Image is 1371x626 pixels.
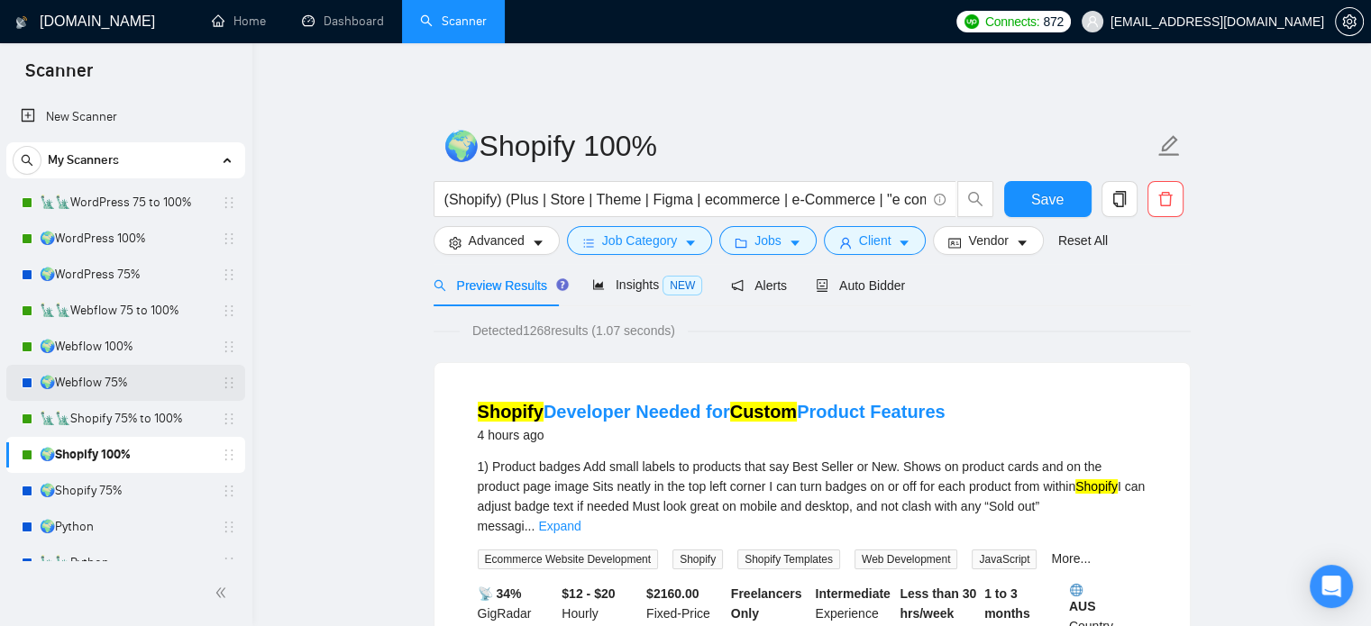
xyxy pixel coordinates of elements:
span: Scanner [11,58,107,95]
span: holder [222,520,236,534]
b: 📡 34% [478,586,522,601]
span: caret-down [1016,236,1028,249]
span: holder [222,412,236,426]
a: 🗽🗽WordPress 75 to 100% [40,185,211,221]
a: 🌍Shopify 75% [40,473,211,509]
span: holder [222,231,236,246]
span: holder [222,556,236,570]
span: ... [525,519,535,533]
a: 🗽🗽Shopify 75% to 100% [40,401,211,437]
span: Job Category [602,231,677,250]
b: $12 - $20 [562,586,615,601]
span: My Scanners [48,142,119,178]
span: search [958,191,992,207]
span: setting [449,236,462,249]
a: dashboardDashboard [302,14,384,29]
span: holder [222,340,236,354]
span: setting [1336,14,1363,29]
span: Detected 1268 results (1.07 seconds) [460,321,688,340]
b: 1 to 3 months [984,586,1030,621]
span: robot [816,279,828,292]
span: area-chart [592,278,605,291]
button: folderJobscaret-down [719,226,817,255]
span: holder [222,268,236,282]
span: holder [222,448,236,462]
span: NEW [663,276,702,295]
a: setting [1335,14,1364,29]
span: Ecommerce Website Development [478,549,659,569]
span: search [434,279,446,292]
span: caret-down [898,236,910,249]
a: Expand [538,519,580,533]
span: 872 [1043,12,1063,32]
span: delete [1148,191,1183,207]
span: Save [1031,188,1064,211]
input: Search Freelance Jobs... [444,188,926,211]
span: Advanced [469,231,525,250]
div: Tooltip anchor [554,277,571,293]
a: 🌍WordPress 75% [40,257,211,293]
button: Save [1004,181,1092,217]
span: info-circle [934,194,946,205]
button: setting [1335,7,1364,36]
a: 🗽🗽Webflow 75 to 100% [40,293,211,329]
span: user [1086,15,1099,28]
span: caret-down [789,236,801,249]
span: edit [1157,134,1181,158]
a: searchScanner [420,14,487,29]
span: holder [222,376,236,390]
b: Freelancers Only [731,586,802,621]
button: barsJob Categorycaret-down [567,226,712,255]
span: JavaScript [972,549,1037,569]
span: holder [222,304,236,318]
button: search [13,146,41,175]
span: holder [222,484,236,498]
span: double-left [215,584,233,602]
button: settingAdvancedcaret-down [434,226,560,255]
img: logo [15,8,28,37]
a: homeHome [212,14,266,29]
a: ShopifyDeveloper Needed forCustomProduct Features [478,402,946,422]
span: notification [731,279,744,292]
span: holder [222,195,236,210]
a: 🌍WordPress 100% [40,221,211,257]
a: Reset All [1058,231,1108,250]
span: bars [582,236,595,249]
span: user [839,236,852,249]
span: Alerts [731,278,787,293]
input: Scanner name... [443,123,1154,168]
span: idcard [948,236,961,249]
mark: Shopify [1075,479,1118,494]
span: Shopify [672,549,723,569]
button: userClientcaret-down [824,226,927,255]
span: copy [1102,191,1137,207]
mark: Shopify [478,402,544,422]
b: $ 2160.00 [646,586,699,601]
button: copy [1101,181,1138,217]
span: Jobs [754,231,781,250]
mark: Custom [730,402,797,422]
a: New Scanner [21,99,231,135]
span: Shopify Templates [737,549,840,569]
img: 🌐 [1070,584,1083,596]
button: search [957,181,993,217]
span: Preview Results [434,278,563,293]
span: folder [735,236,747,249]
div: 4 hours ago [478,424,946,446]
button: idcardVendorcaret-down [933,226,1043,255]
a: 🌍Python [40,509,211,545]
a: 🌍Webflow 100% [40,329,211,365]
img: upwork-logo.png [964,14,979,29]
div: 1) Product badges Add small labels to products that say Best Seller or New. Shows on product card... [478,457,1147,536]
span: Connects: [985,12,1039,32]
span: Client [859,231,891,250]
div: Open Intercom Messenger [1310,565,1353,608]
b: Intermediate [816,586,891,601]
a: 🗽🗽Python [40,545,211,581]
a: 🌍Webflow 75% [40,365,211,401]
button: delete [1147,181,1184,217]
b: Less than 30 hrs/week [900,586,976,621]
span: Insights [592,277,702,292]
span: Vendor [968,231,1008,250]
a: 🌍Shopify 100% [40,437,211,473]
